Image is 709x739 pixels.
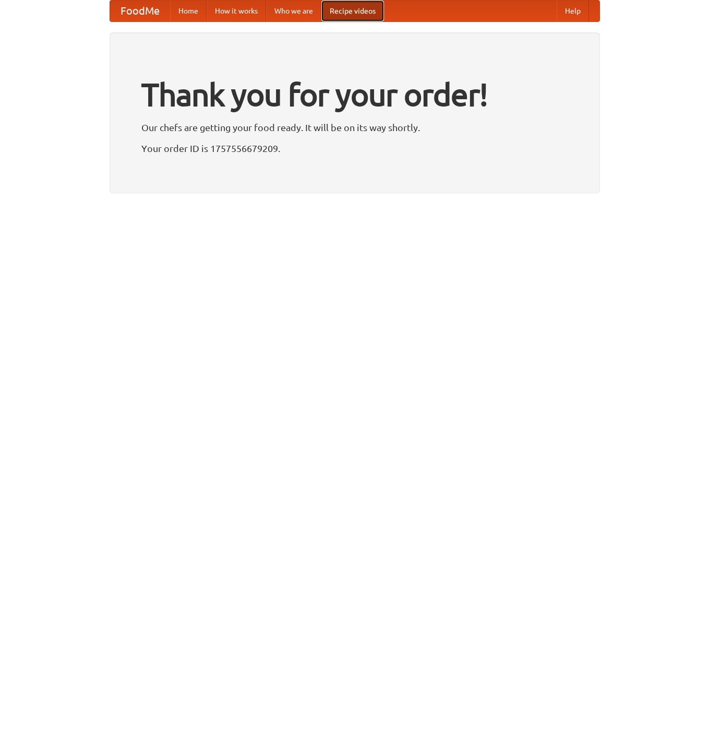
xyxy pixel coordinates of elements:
[321,1,384,21] a: Recipe videos
[266,1,321,21] a: Who we are
[110,1,170,21] a: FoodMe
[557,1,589,21] a: Help
[141,120,568,135] p: Our chefs are getting your food ready. It will be on its way shortly.
[141,69,568,120] h1: Thank you for your order!
[141,140,568,156] p: Your order ID is 1757556679209.
[207,1,266,21] a: How it works
[170,1,207,21] a: Home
